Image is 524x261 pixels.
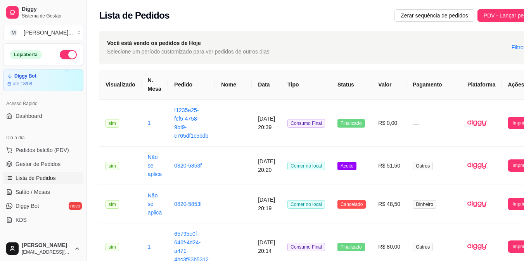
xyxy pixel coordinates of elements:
span: sim [105,162,119,170]
a: Dashboard [3,110,83,122]
span: Lista de Pedidos [16,174,56,182]
span: Outros [413,243,433,251]
div: [PERSON_NAME] ... [24,29,73,36]
span: Zerar sequência de pedidos [401,11,468,20]
span: Consumo Final [287,243,325,251]
a: KDS [3,214,83,226]
img: diggy [467,156,487,175]
td: R$ 48,50 [372,185,406,223]
th: Nome [215,70,252,100]
span: sim [105,243,119,251]
span: Dashboard [16,112,42,120]
span: Diggy Bot [16,202,39,210]
span: M [10,29,17,36]
span: Aceito [337,162,356,170]
a: DiggySistema de Gestão [3,3,83,22]
img: diggy [467,194,487,214]
span: sim [105,200,119,209]
th: Status [331,70,372,100]
span: Gestor de Pedidos [16,160,61,168]
button: Pedidos balcão (PDV) [3,144,83,156]
th: Data [252,70,281,100]
button: Alterar Status [60,50,77,59]
span: [EMAIL_ADDRESS][DOMAIN_NAME] [22,249,71,255]
span: Cancelado [337,200,366,209]
button: Select a team [3,25,83,40]
span: Consumo Final [287,119,325,128]
td: [DATE] 20:20 [252,147,281,185]
a: Diggy Botaté 18/08 [3,69,83,91]
span: Dinheiro [413,200,436,209]
a: Diggy Botnovo [3,200,83,212]
span: Finalizado [337,243,365,251]
span: KDS [16,216,27,224]
a: 0820-5853f [174,201,202,207]
td: [DATE] 20:39 [252,100,281,147]
button: [PERSON_NAME][EMAIL_ADDRESS][DOMAIN_NAME] [3,239,83,258]
a: 0820-5853f [174,162,202,169]
th: N. Mesa [142,70,168,100]
img: diggy [467,113,487,133]
a: Gestor de Pedidos [3,158,83,170]
a: Lista de Pedidos [3,172,83,184]
span: sim [105,119,119,128]
span: Pedidos balcão (PDV) [16,146,69,154]
span: Finalizado [337,119,365,128]
h2: Lista de Pedidos [99,9,169,22]
a: Não se aplica [148,192,162,216]
span: Selecione um período customizado para ver pedidos de outros dias [107,47,270,56]
td: [DATE] 20:19 [252,185,281,223]
th: Pagamento [406,70,461,100]
a: 1 [148,244,151,250]
span: Outros [413,162,433,170]
span: [PERSON_NAME] [22,242,71,249]
a: Salão / Mesas [3,186,83,198]
td: R$ 0,00 [372,100,406,147]
div: Acesso Rápido [3,97,83,110]
a: f1235e25-fcf5-4758-9bf9-c765df1c5bdb [174,107,208,139]
th: Tipo [281,70,331,100]
td: R$ 51,50 [372,147,406,185]
div: Loja aberta [10,50,42,59]
th: Valor [372,70,406,100]
a: 1 [148,120,151,126]
strong: Você está vendo os pedidos de Hoje [107,40,201,46]
th: Visualizado [99,70,142,100]
span: Salão / Mesas [16,188,50,196]
th: Pedido [168,70,215,100]
span: Comer no local [287,162,325,170]
th: Plataforma [461,70,502,100]
a: Não se aplica [148,154,162,177]
div: Catálogo [3,235,83,248]
div: Dia a dia [3,131,83,144]
button: Zerar sequência de pedidos [394,9,474,22]
article: até 18/08 [13,81,32,87]
span: Diggy [22,6,80,13]
article: Diggy Bot [14,73,36,79]
span: Sistema de Gestão [22,13,80,19]
img: diggy [467,237,487,256]
span: Comer no local [287,200,325,209]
